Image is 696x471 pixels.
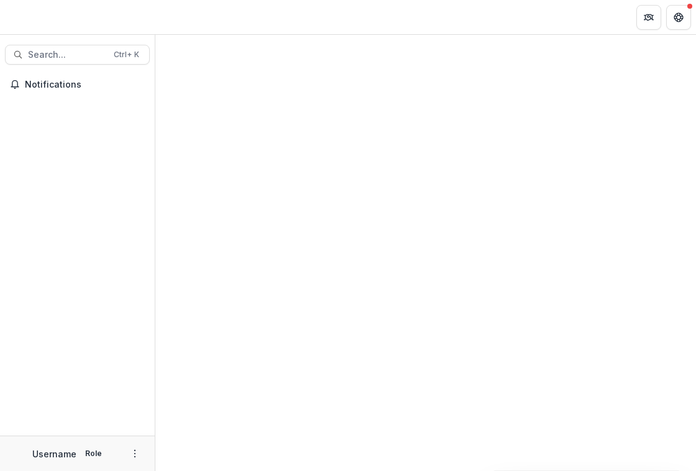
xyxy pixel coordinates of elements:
[666,5,691,30] button: Get Help
[25,80,145,90] span: Notifications
[81,448,106,459] p: Role
[636,5,661,30] button: Partners
[5,75,150,94] button: Notifications
[28,50,106,60] span: Search...
[5,45,150,65] button: Search...
[127,446,142,461] button: More
[32,447,76,460] p: Username
[111,48,142,62] div: Ctrl + K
